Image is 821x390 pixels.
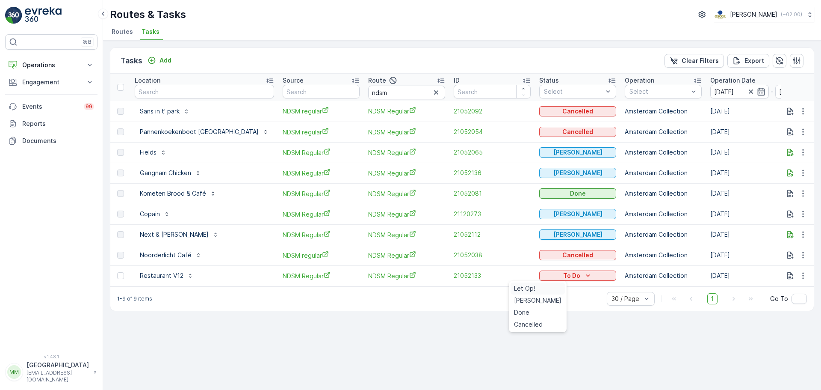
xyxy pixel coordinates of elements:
[454,85,531,98] input: Search
[710,85,769,98] input: dd/mm/yyyy
[121,55,142,67] p: Tasks
[454,169,531,177] a: 21052136
[135,76,160,85] p: Location
[283,271,360,280] a: NDSM Regular
[144,55,175,65] button: Add
[283,251,360,260] a: NDSM regular
[117,170,124,176] div: Toggle Row Selected
[771,86,774,97] p: -
[368,169,445,178] span: NDSM Regular
[140,271,183,280] p: Restaurant V12
[553,148,602,157] p: [PERSON_NAME]
[454,230,531,239] a: 21052112
[539,209,616,219] button: Geen Afval
[22,61,80,69] p: Operations
[283,230,360,239] a: NDSM Regular
[454,128,531,136] a: 21052054
[27,369,89,383] p: [EMAIL_ADDRESS][DOMAIN_NAME]
[620,142,706,163] td: Amsterdam Collection
[22,137,94,145] p: Documents
[117,295,152,302] p: 1-9 of 9 items
[514,296,561,305] span: [PERSON_NAME]
[553,210,602,218] p: [PERSON_NAME]
[539,76,559,85] p: Status
[539,168,616,178] button: Geen Afval
[730,10,777,19] p: [PERSON_NAME]
[562,128,593,136] p: Cancelled
[86,103,92,110] p: 99
[283,189,360,198] span: NDSM Regular
[368,128,445,137] a: NDSM Regular
[620,122,706,142] td: Amsterdam Collection
[553,230,602,239] p: [PERSON_NAME]
[140,107,180,116] p: Sans in t' park
[368,86,445,99] input: Search
[544,87,603,96] p: Select
[553,169,602,177] p: [PERSON_NAME]
[454,251,531,259] a: 21052038
[562,251,593,259] p: Cancelled
[454,148,531,157] a: 21052065
[135,228,224,241] button: Next & [PERSON_NAME]
[539,229,616,240] button: Geen Afval
[368,107,445,116] span: NDSM Regular
[454,271,531,280] a: 21052133
[539,188,616,199] button: Done
[142,27,159,36] span: Tasks
[5,57,97,74] button: Operations
[117,231,124,238] div: Toggle Row Selected
[7,365,21,379] div: MM
[620,163,706,183] td: Amsterdam Collection
[283,169,360,178] span: NDSM Regular
[5,361,97,383] button: MM[GEOGRAPHIC_DATA][EMAIL_ADDRESS][DOMAIN_NAME]
[563,271,580,280] p: To Do
[140,128,259,136] p: Pannenkoekenboot [GEOGRAPHIC_DATA]
[117,149,124,156] div: Toggle Row Selected
[368,271,445,280] a: NDSM Regular
[625,76,654,85] p: Operation
[135,269,199,283] button: Restaurant V12
[620,265,706,286] td: Amsterdam Collection
[710,76,756,85] p: Operation Date
[514,320,543,329] span: Cancelled
[117,190,124,197] div: Toggle Row Selected
[368,148,445,157] a: NDSM Regular
[454,107,531,116] a: 21052092
[368,210,445,219] a: NDSM Regular
[117,272,124,279] div: Toggle Row Selected
[159,56,171,65] p: Add
[770,295,788,303] span: Go To
[283,76,304,85] p: Source
[514,284,535,293] span: Let Op!
[135,104,195,118] button: Sans in t' park
[454,210,531,218] a: 21120273
[707,293,718,304] span: 1
[22,78,80,86] p: Engagement
[140,148,157,157] p: Fields
[368,189,445,198] a: NDSM Regular
[620,204,706,224] td: Amsterdam Collection
[714,10,726,19] img: basis-logo_rgb2x.png
[83,39,92,45] p: ⌘B
[620,101,706,122] td: Amsterdam Collection
[283,210,360,219] span: NDSM Regular
[25,7,62,24] img: logo_light-DOdMpM7g.png
[514,308,529,317] span: Done
[454,189,531,198] a: 21052081
[27,361,89,369] p: [GEOGRAPHIC_DATA]
[727,54,769,68] button: Export
[781,11,802,18] p: ( +02:00 )
[135,187,221,200] button: Kometen Brood & Café
[110,8,186,21] p: Routes & Tasks
[539,147,616,158] button: Geen Afval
